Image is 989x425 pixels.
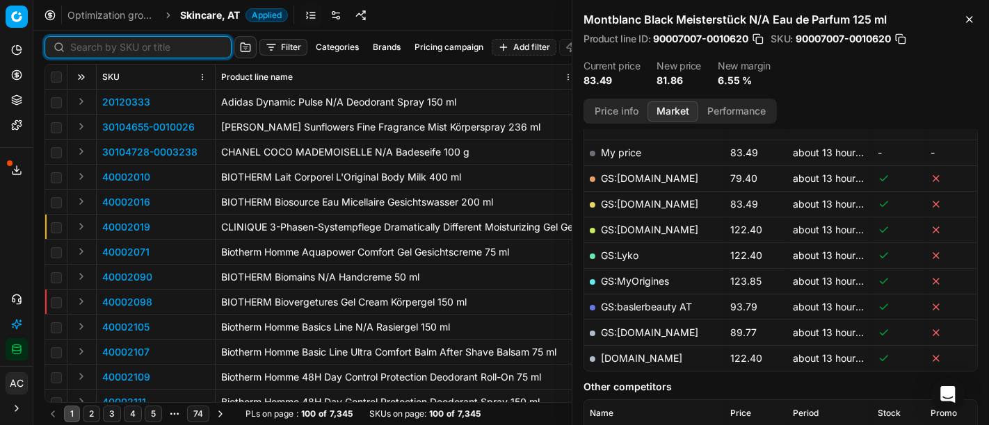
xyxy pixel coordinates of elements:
div: CHANEL COCO MADEMOISELLE N/A Badeseife 100 g [221,145,575,159]
span: Skincare, ATApplied [180,8,288,22]
p: 40002010 [102,170,150,184]
button: 1 [64,406,80,422]
span: 83.49 [730,198,758,210]
div: Biotherm Homme 48H Day Control Protection Deodorant Roll-On 75 ml [221,370,575,384]
strong: 100 [301,408,316,419]
button: Expand [73,293,90,310]
strong: 7,345 [330,408,353,419]
p: 40002016 [102,195,150,209]
button: Expand [73,93,90,110]
span: 122.40 [730,352,762,364]
a: GS:[DOMAIN_NAME] [601,198,698,210]
nav: pagination [45,404,229,424]
button: Expand [73,118,90,135]
button: 20120333 [102,95,150,109]
div: Biotherm Homme Basic Line Ultra Comfort Balm After Shave Balsam 75 ml [221,345,575,359]
a: GS:baslerbeauty AT [601,301,692,312]
span: PLs on page [246,408,294,419]
span: Promo [931,408,957,419]
button: 2 [83,406,100,422]
button: 40002107 [102,345,150,359]
span: 122.40 [730,224,762,235]
button: 40002071 [102,245,150,259]
span: My price [601,147,641,158]
button: Pricing campaign [409,39,489,56]
button: Categories [310,39,364,56]
div: BIOTHERM Biosource Eau Micellaire Gesichtswasser 200 ml [221,195,575,209]
span: about 13 hours ago [793,249,881,261]
div: Biotherm Homme 48H Day Control Protection Deodorant Spray 150 ml [221,395,575,409]
span: about 13 hours ago [793,275,881,287]
span: 90007007-0010620 [653,32,748,46]
span: 123.85 [730,275,762,287]
dt: New price [657,61,701,71]
span: Applied [246,8,288,22]
dd: 81.86 [657,74,701,87]
div: Biotherm Homme Aquapower Comfort Gel Gesichtscreme 75 ml [221,245,575,259]
div: BIOTHERM Biomains N/A Handcreme 50 ml [221,270,575,284]
span: 93.79 [730,301,757,312]
button: Expand [73,193,90,210]
button: Go to next page [212,406,229,422]
button: Expand [73,168,90,185]
button: Expand all [73,69,90,85]
button: 40002098 [102,295,152,309]
div: Biotherm Homme Basics Line N/A Rasiergel 150 ml [221,320,575,334]
button: 4 [124,406,142,422]
span: Period [793,408,819,419]
button: Bulk update [559,39,634,56]
span: about 13 hours ago [793,147,881,158]
span: 83.49 [730,147,758,158]
button: 30104728-0003238 [102,145,198,159]
dd: 6.55 % [718,74,771,87]
span: Product line ID : [584,34,650,44]
button: 40002105 [102,320,150,334]
a: GS:MyOrigines [601,275,669,287]
button: 3 [103,406,121,422]
button: Expand [73,393,90,410]
button: Go to previous page [45,406,61,422]
button: Market [648,101,698,122]
span: SKUs on page : [369,408,426,419]
button: Expand [73,243,90,260]
button: Filter [259,39,307,56]
span: Skincare, AT [180,8,240,22]
span: about 13 hours ago [793,224,881,235]
button: Expand [73,143,90,160]
a: GS:[DOMAIN_NAME] [601,326,698,338]
dt: Current price [584,61,640,71]
h5: Other competitors [584,380,978,394]
button: 40002019 [102,220,150,234]
div: : [246,408,353,419]
div: CLINIQUE 3-Phasen-Systempflege Dramatically Different Moisturizing Gel Gesichtsgel 125 ml [221,220,575,234]
div: BIOTHERM Biovergetures Gel Cream Körpergel 150 ml [221,295,575,309]
a: [DOMAIN_NAME] [601,352,682,364]
button: Price info [586,101,648,122]
span: Product line name [221,72,293,83]
button: Expand [73,343,90,360]
button: Brands [367,39,406,56]
span: SKU [102,72,120,83]
dd: 83.49 [584,74,640,87]
button: 5 [145,406,162,422]
strong: of [319,408,327,419]
button: Performance [698,101,775,122]
div: Adidas Dynamic Pulse N/A Deodorant Spray 150 ml [221,95,575,109]
button: 40002090 [102,270,152,284]
button: 74 [187,406,209,422]
span: about 13 hours ago [793,198,881,210]
input: Search by SKU or title [70,40,223,54]
span: 89.77 [730,326,757,338]
span: Price [730,408,751,419]
nav: breadcrumb [67,8,288,22]
button: Expand [73,368,90,385]
dt: New margin [718,61,771,71]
